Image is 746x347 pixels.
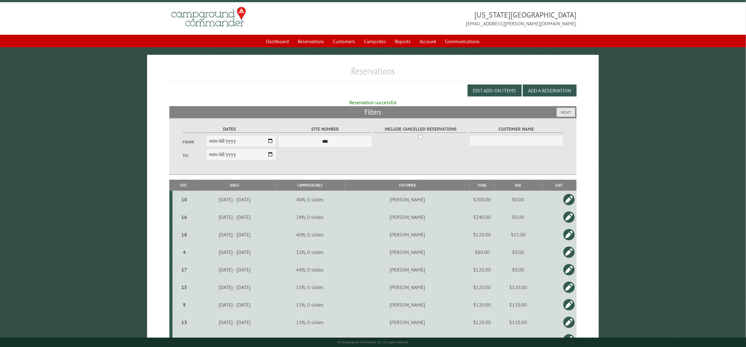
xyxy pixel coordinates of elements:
[183,139,206,145] label: From:
[195,302,274,308] div: [DATE] - [DATE]
[195,196,274,203] div: [DATE] - [DATE]
[416,35,440,47] a: Account
[175,284,193,290] div: 15
[275,208,345,226] td: 24ft, 0 slides
[470,180,495,191] th: Total
[470,313,495,331] td: $120.00
[468,85,522,96] button: Edit Add-on Items
[495,180,542,191] th: Due
[195,319,274,325] div: [DATE] - [DATE]
[175,249,193,255] div: 4
[263,35,293,47] a: Dashboard
[175,319,193,325] div: 13
[470,191,495,208] td: $200.00
[294,35,328,47] a: Reservations
[345,180,470,191] th: Customer
[441,35,484,47] a: Communications
[470,226,495,243] td: $120.00
[345,243,470,261] td: [PERSON_NAME]
[495,313,542,331] td: $120.00
[275,278,345,296] td: 15ft, 0 slides
[275,261,345,278] td: 44ft, 0 slides
[194,180,275,191] th: Dates
[470,126,563,133] label: Customer Name
[391,35,415,47] a: Reports
[183,126,276,133] label: Dates
[470,296,495,313] td: $120.00
[345,313,470,331] td: [PERSON_NAME]
[275,296,345,313] td: 15ft, 0 slides
[495,208,542,226] td: $0.00
[169,65,576,82] h1: Reservations
[183,153,206,158] label: To:
[169,99,576,106] div: Reservation successful
[345,208,470,226] td: [PERSON_NAME]
[373,10,577,27] span: [US_STATE][GEOGRAPHIC_DATA] [EMAIL_ADDRESS][PERSON_NAME][DOMAIN_NAME]
[470,278,495,296] td: $120.00
[195,284,274,290] div: [DATE] - [DATE]
[495,261,542,278] td: $0.00
[169,106,576,118] h2: Filters
[495,243,542,261] td: $0.00
[374,126,468,133] label: Include Cancelled Reservations
[175,214,193,220] div: 16
[169,5,248,29] img: Campground Commander
[275,313,345,331] td: 15ft, 0 slides
[195,249,274,255] div: [DATE] - [DATE]
[195,337,274,343] div: [DATE] - [DATE]
[470,243,495,261] td: $80.00
[345,296,470,313] td: [PERSON_NAME]
[495,191,542,208] td: $0.00
[275,226,345,243] td: 40ft, 0 slides
[175,337,193,343] div: 20
[278,126,372,133] label: Site Number
[175,196,193,203] div: 10
[495,278,542,296] td: $120.00
[195,231,274,238] div: [DATE] - [DATE]
[195,267,274,273] div: [DATE] - [DATE]
[345,226,470,243] td: [PERSON_NAME]
[175,231,193,238] div: 18
[338,340,408,344] small: © Campground Commander LLC. All rights reserved.
[173,180,194,191] th: Site
[470,208,495,226] td: $240.00
[470,261,495,278] td: $120.00
[345,191,470,208] td: [PERSON_NAME]
[275,191,345,208] td: 40ft, 0 slides
[360,35,390,47] a: Campsites
[175,267,193,273] div: 17
[195,214,274,220] div: [DATE] - [DATE]
[495,296,542,313] td: $120.00
[175,302,193,308] div: 9
[523,85,577,96] button: Add a Reservation
[345,278,470,296] td: [PERSON_NAME]
[557,108,575,117] button: Reset
[329,35,359,47] a: Customers
[275,180,345,191] th: Camper Details
[542,180,577,191] th: Edit
[495,226,542,243] td: $15.00
[345,261,470,278] td: [PERSON_NAME]
[275,243,345,261] td: 32ft, 0 slides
